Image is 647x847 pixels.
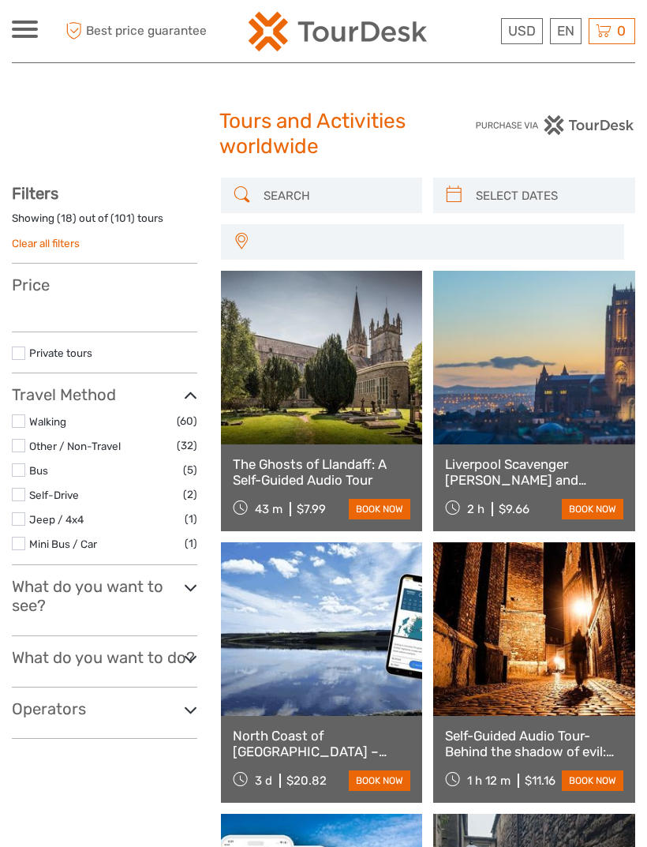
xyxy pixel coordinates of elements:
[12,699,197,718] h3: Operators
[29,538,97,550] a: Mini Bus / Car
[550,18,582,44] div: EN
[255,774,272,788] span: 3 d
[185,510,197,528] span: (1)
[183,485,197,504] span: (2)
[12,385,197,404] h3: Travel Method
[61,211,73,226] label: 18
[12,275,197,294] h3: Price
[233,728,411,760] a: North Coast of [GEOGRAPHIC_DATA] – Online Self-Guided Road Trip Plan
[615,23,628,39] span: 0
[29,489,79,501] a: Self-Drive
[469,182,627,209] input: SELECT DATES
[249,12,427,51] img: 2254-3441b4b5-4e5f-4d00-b396-31f1d84a6ebf_logo_small.png
[257,182,415,209] input: SEARCH
[445,728,623,760] a: Self-Guided Audio Tour-Behind the shadow of evil: [PERSON_NAME] the Ripper
[562,770,623,791] a: book now
[255,502,282,516] span: 43 m
[185,534,197,553] span: (1)
[297,502,326,516] div: $7.99
[219,109,427,159] h1: Tours and Activities worldwide
[12,648,197,667] h3: What do you want to do?
[508,23,536,39] span: USD
[525,774,555,788] div: $11.16
[12,577,197,616] h3: What do you want to see?
[177,412,197,430] span: (60)
[12,237,80,249] a: Clear all filters
[475,115,635,135] img: PurchaseViaTourDesk.png
[349,499,410,519] a: book now
[12,211,197,235] div: Showing ( ) out of ( ) tours
[29,440,121,452] a: Other / Non-Travel
[29,347,92,359] a: Private tours
[499,502,529,516] div: $9.66
[562,499,623,519] a: book now
[286,774,327,788] div: $20.82
[29,513,84,526] a: Jeep / 4x4
[29,415,66,428] a: Walking
[349,770,410,791] a: book now
[114,211,131,226] label: 101
[233,456,411,489] a: The Ghosts of Llandaff: A Self-Guided Audio Tour
[62,18,207,44] span: Best price guarantee
[445,456,623,489] a: Liverpool Scavenger [PERSON_NAME] and Highlights Self-Guided Tour
[12,184,58,203] strong: Filters
[467,774,510,788] span: 1 h 12 m
[29,464,48,477] a: Bus
[183,461,197,479] span: (5)
[467,502,484,516] span: 2 h
[177,437,197,455] span: (32)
